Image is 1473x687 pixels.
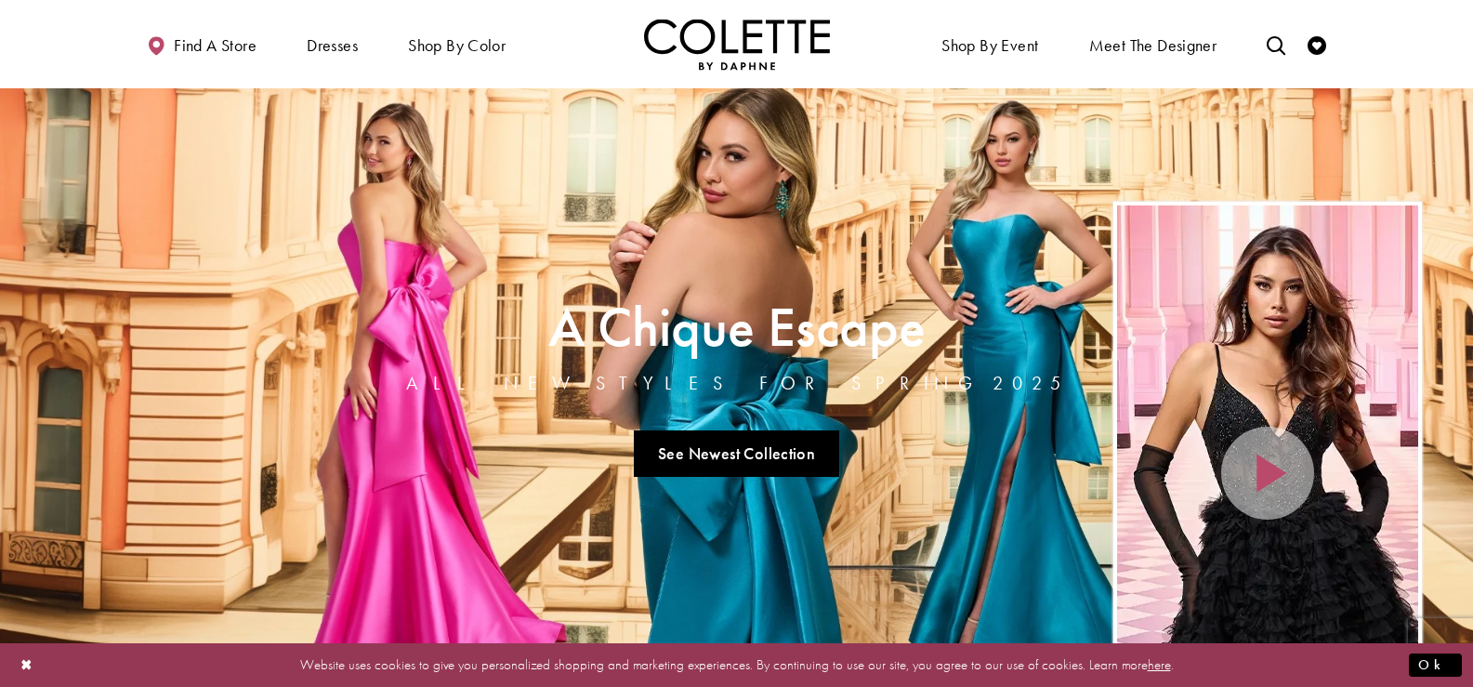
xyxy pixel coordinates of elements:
a: Check Wishlist [1303,19,1331,70]
span: Shop By Event [937,19,1043,70]
p: Website uses cookies to give you personalized shopping and marketing experiences. By continuing t... [134,653,1339,678]
a: here [1148,655,1171,674]
span: Shop by color [403,19,510,70]
a: Toggle search [1262,19,1290,70]
span: Shop by color [408,36,506,55]
a: Find a store [142,19,261,70]
ul: Slider Links [401,423,1073,484]
img: Colette by Daphne [644,19,830,70]
button: Submit Dialog [1409,654,1462,677]
a: Visit Home Page [644,19,830,70]
a: Meet the designer [1085,19,1222,70]
span: Meet the designer [1089,36,1217,55]
span: Shop By Event [941,36,1038,55]
span: Find a store [174,36,256,55]
span: Dresses [307,36,358,55]
button: Close Dialog [11,649,43,681]
a: See Newest Collection A Chique Escape All New Styles For Spring 2025 [634,430,840,477]
span: Dresses [302,19,362,70]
